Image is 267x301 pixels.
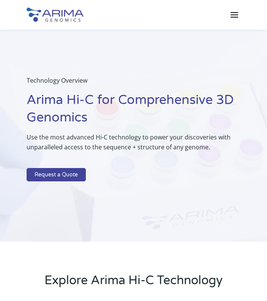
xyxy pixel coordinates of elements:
h2: Explore Arima Hi-C Technology [27,272,240,295]
a: Request a Quote [27,168,86,182]
img: Arima-Genomics-logo [27,8,84,22]
p: Use the most advanced Hi-C technology to power your discoveries with unparalleled access to the s... [27,132,240,158]
h1: Arima Hi-C for Comprehensive 3D Genomics [27,91,240,132]
p: Technology Overview [27,75,240,91]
